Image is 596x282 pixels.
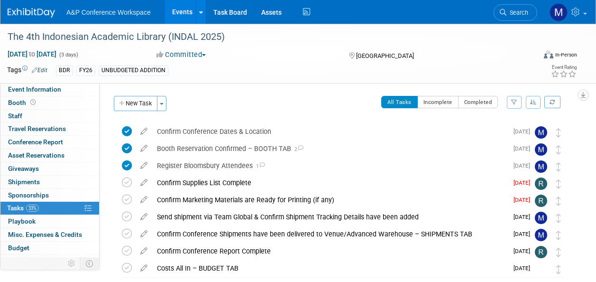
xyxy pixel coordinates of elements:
[8,112,22,120] span: Staff
[0,83,99,96] a: Event Information
[535,195,547,207] img: Rayyan Mazlan
[513,214,535,220] span: [DATE]
[513,265,535,272] span: [DATE]
[7,50,57,58] span: [DATE] [DATE]
[152,192,508,208] div: Confirm Marketing Materials are Ready for Printing (if any)
[556,179,561,188] i: Move task
[356,52,414,59] span: [GEOGRAPHIC_DATA]
[152,226,508,242] div: Confirm Conference Shipments have been delivered to Venue/Advanced Warehouse – SHIPMENTS TAB
[152,260,508,276] div: Costs All In – BUDGET TAB
[8,138,63,146] span: Conference Report
[153,50,210,60] button: Committed
[8,165,39,172] span: Giveaways
[544,51,553,58] img: Format-Inperson.png
[0,136,99,149] a: Conference Report
[136,247,152,255] a: edit
[381,96,418,108] button: All Tasks
[0,176,99,188] a: Shipments
[513,128,535,135] span: [DATE]
[8,151,64,159] span: Asset Reservations
[28,50,37,58] span: to
[0,202,99,215] a: Tasks33%
[136,161,152,170] a: edit
[28,99,37,106] span: Booth not reserved yet
[494,4,537,21] a: Search
[535,263,547,275] img: Anne Weston
[556,162,561,171] i: Move task
[535,229,547,241] img: Matt Hambridge
[8,99,37,106] span: Booth
[8,244,29,252] span: Budget
[544,96,560,108] a: Refresh
[152,123,508,140] div: Confirm Conference Dates & Location
[8,191,49,199] span: Sponsorships
[513,248,535,254] span: [DATE]
[513,231,535,237] span: [DATE]
[64,257,80,270] td: Personalize Event Tab Strip
[136,213,152,221] a: edit
[8,257,72,265] span: ROI, Objectives & ROO
[506,9,528,16] span: Search
[136,264,152,273] a: edit
[152,209,508,225] div: Send shipment via Team Global & Confirm Shipment Tracking Details have been added
[58,52,78,58] span: (3 days)
[8,217,36,225] span: Playbook
[8,125,66,132] span: Travel Reservations
[513,179,535,186] span: [DATE]
[513,162,535,169] span: [DATE]
[7,65,47,76] td: Tags
[136,127,152,136] a: edit
[535,126,547,139] img: Matt Hambridge
[0,110,99,122] a: Staff
[8,8,55,18] img: ExhibitDay
[291,146,303,152] span: 2
[556,265,561,274] i: Move task
[556,231,561,240] i: Move task
[550,3,568,21] img: Matt Hambridge
[556,197,561,206] i: Move task
[417,96,458,108] button: Incomplete
[56,66,73,75] div: BDR
[0,149,99,162] a: Asset Reservations
[513,145,535,152] span: [DATE]
[136,196,152,204] a: edit
[114,96,157,111] button: New Task
[8,178,40,186] span: Shipments
[535,178,547,190] img: Rayyan Mazlan
[26,205,39,212] span: 33%
[0,162,99,175] a: Giveaways
[8,85,61,93] span: Event Information
[494,49,577,64] div: Event Format
[458,96,498,108] button: Completed
[99,66,168,75] div: UNBUDGETED ADDITION
[253,163,265,169] span: 1
[80,257,100,270] td: Toggle Event Tabs
[556,214,561,223] i: Move task
[0,215,99,228] a: Playbook
[556,145,561,154] i: Move task
[136,230,152,238] a: edit
[551,65,577,70] div: Event Rating
[136,144,152,153] a: edit
[152,175,508,191] div: Confirm Supplies List Complete
[0,242,99,254] a: Budget
[556,248,561,257] i: Move task
[0,255,99,268] a: ROI, Objectives & ROO
[513,197,535,203] span: [DATE]
[32,67,47,74] a: Edit
[76,66,95,75] div: FY26
[0,96,99,109] a: Booth
[535,160,547,173] img: Matt Hambridge
[8,231,82,238] span: Misc. Expenses & Credits
[535,246,547,258] img: Rayyan Mazlan
[152,243,508,259] div: Confirm Conference Report Complete
[0,189,99,202] a: Sponsorships
[152,141,508,157] div: Booth Reservation Confirmed – BOOTH TAB
[0,228,99,241] a: Misc. Expenses & Credits
[7,204,39,212] span: Tasks
[0,122,99,135] a: Travel Reservations
[535,212,547,224] img: Matt Hambridge
[152,158,508,174] div: Register Bloomsbury Attendees
[556,128,561,137] i: Move task
[555,51,577,58] div: In-Person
